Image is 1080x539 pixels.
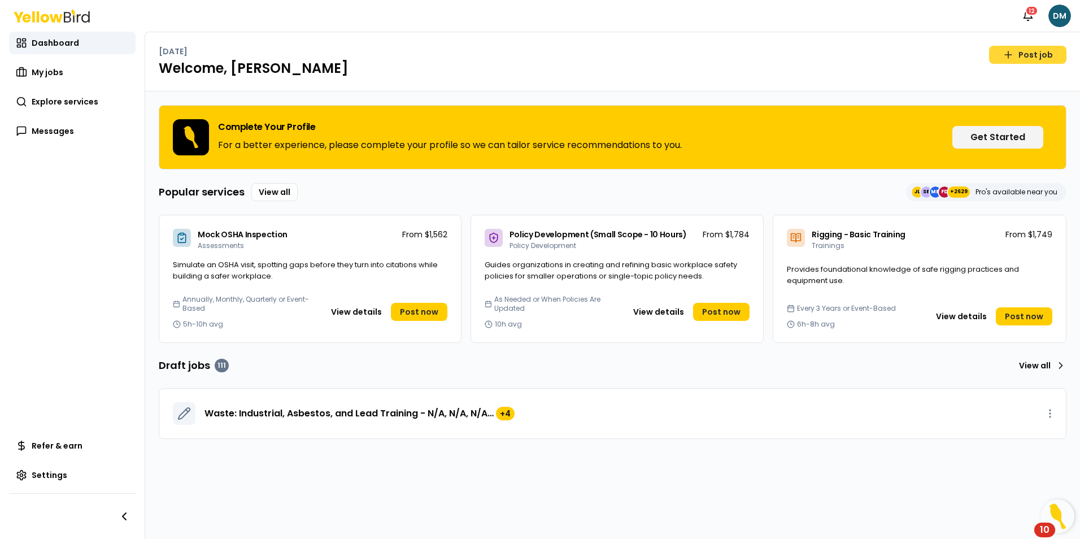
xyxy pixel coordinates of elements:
a: Explore services [9,90,136,113]
div: 12 [1025,6,1038,16]
span: Policy Development (Small Scope - 10 Hours) [509,229,687,240]
span: Refer & earn [32,440,82,451]
span: Waste: Industrial, Asbestos, and Lead Training - N/A, N/A, N/A N/A [204,407,494,420]
button: View details [324,303,389,321]
h3: Popular services [159,184,245,200]
p: From $1,749 [1005,229,1052,240]
span: FD [939,186,950,198]
h3: Draft jobs [159,358,229,373]
span: Provides foundational knowledge of safe rigging practices and equipment use. [787,264,1019,286]
div: + 4 [496,407,515,420]
button: 12 [1017,5,1039,27]
a: Post job [989,46,1066,64]
button: View details [929,307,994,325]
span: Simulate an OSHA visit, spotting gaps before they turn into citations while building a safer work... [173,259,438,281]
a: Post now [391,303,447,321]
span: Every 3 Years or Event-Based [797,304,896,313]
span: 5h-10h avg [183,320,223,329]
a: Post now [693,303,750,321]
a: View all [1014,357,1066,375]
a: Dashboard [9,32,136,54]
span: As Needed or When Policies Are Updated [494,295,622,313]
button: Open Resource Center, 10 new notifications [1040,499,1074,533]
span: Policy Development [509,241,576,250]
button: View details [626,303,691,321]
a: Settings [9,464,136,486]
span: SB [921,186,932,198]
h1: Welcome, [PERSON_NAME] [159,59,1066,77]
p: For a better experience, please complete your profile so we can tailor service recommendations to... [218,138,682,152]
p: From $1,784 [703,229,750,240]
a: Waste: Industrial, Asbestos, and Lead Training - N/A, N/A, N/A N/A+4 [204,407,515,420]
span: Annually, Monthly, Quarterly or Event-Based [182,295,320,313]
a: My jobs [9,61,136,84]
span: Post now [400,306,438,318]
span: Rigging - Basic Training [812,229,905,240]
span: Trainings [812,241,844,250]
a: Refer & earn [9,434,136,457]
span: 6h-8h avg [797,320,835,329]
div: 111 [215,359,229,372]
a: View all [251,183,298,201]
p: From $1,562 [402,229,447,240]
span: Mock OSHA Inspection [198,229,288,240]
span: JL [912,186,923,198]
span: MB [930,186,941,198]
span: Messages [32,125,74,137]
p: Pro's available near you [976,188,1057,197]
span: +2629 [950,186,968,198]
a: Messages [9,120,136,142]
span: Dashboard [32,37,79,49]
span: Assessments [198,241,244,250]
span: Explore services [32,96,98,107]
span: Guides organizations in creating and refining basic workplace safety policies for smaller operati... [485,259,737,281]
a: Post now [996,307,1052,325]
h3: Complete Your Profile [218,123,682,132]
p: [DATE] [159,46,188,57]
span: DM [1048,5,1071,27]
span: Post now [702,306,741,318]
span: Settings [32,470,67,481]
span: 10h avg [495,320,522,329]
button: Get Started [952,126,1043,149]
span: Post now [1005,311,1043,322]
span: My jobs [32,67,63,78]
div: Complete Your ProfileFor a better experience, please complete your profile so we can tailor servi... [159,105,1066,169]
